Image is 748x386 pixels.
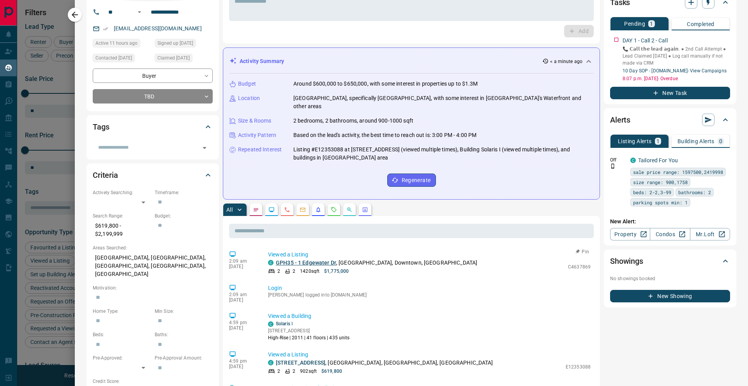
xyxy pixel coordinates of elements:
p: < a minute ago [550,58,582,65]
p: 0 [719,139,722,144]
p: Min Size: [155,308,213,315]
svg: Agent Actions [362,207,368,213]
div: Activity Summary< a minute ago [229,54,593,68]
span: sale price range: 1597500,2419998 [633,168,723,176]
span: Claimed [DATE] [157,54,190,62]
p: E12353088 [566,363,591,370]
p: Areas Searched: [93,244,213,251]
p: 2:09 am [229,258,256,264]
p: $619,800 - $2,199,999 [93,219,151,240]
p: All [226,207,233,212]
a: 10 Day SOP - [DOMAIN_NAME]- View Campaigns [623,68,727,74]
button: Pin [571,248,594,255]
p: Budget [238,80,256,88]
button: Regenerate [387,174,436,187]
p: Activity Pattern [238,131,276,139]
p: , [GEOGRAPHIC_DATA], Downtown, [GEOGRAPHIC_DATA] [276,259,477,267]
p: 4:59 pm [229,358,256,364]
span: Contacted [DATE] [95,54,132,62]
div: TBD [93,89,213,104]
div: condos.ca [630,158,636,163]
p: , [GEOGRAPHIC_DATA], [GEOGRAPHIC_DATA], [GEOGRAPHIC_DATA] [276,359,493,367]
div: Showings [610,252,730,270]
h2: Alerts [610,114,630,126]
a: Solaris Ⅰ [276,321,293,326]
p: No showings booked [610,275,730,282]
p: [STREET_ADDRESS] [268,327,350,334]
div: Sat Sep 13 2025 [155,54,213,65]
button: Open [135,7,144,17]
p: C4637869 [568,263,591,270]
p: Actively Searching: [93,189,151,196]
p: $1,775,000 [324,268,349,275]
svg: Listing Alerts [315,207,321,213]
p: New Alert: [610,218,730,226]
p: [GEOGRAPHIC_DATA], specifically [GEOGRAPHIC_DATA], with some interest in [GEOGRAPHIC_DATA]'s Wate... [293,94,593,111]
span: Active 11 hours ago [95,39,138,47]
a: Condos [650,228,690,240]
p: [GEOGRAPHIC_DATA], [GEOGRAPHIC_DATA], [GEOGRAPHIC_DATA], [GEOGRAPHIC_DATA], [GEOGRAPHIC_DATA] [93,251,213,281]
p: 8:07 p.m. [DATE] - Overdue [623,75,730,82]
p: 2 [293,268,295,275]
p: Activity Summary [240,57,284,65]
span: beds: 2-2,3-99 [633,188,671,196]
button: New Showing [610,290,730,302]
span: Signed up [DATE] [157,39,193,47]
p: 2 [277,368,280,375]
svg: Push Notification Only [610,163,616,169]
h2: Tags [93,121,109,133]
p: 2 bedrooms, 2 bathrooms, around 900-1000 sqft [293,117,413,125]
p: 902 sqft [300,368,317,375]
p: 2 [293,368,295,375]
h2: Criteria [93,169,118,181]
svg: Opportunities [346,207,353,213]
p: 4:59 pm [229,320,256,325]
p: Pre-Approved: [93,354,151,361]
p: 1 [650,21,653,26]
p: [DATE] [229,364,256,369]
p: 2:09 am [229,292,256,297]
button: New Task [610,87,730,99]
a: GPH35 - 1 Edgewater Dr [276,260,336,266]
a: Tailored For You [638,157,678,163]
svg: Emails [300,207,306,213]
p: Viewed a Listing [268,251,591,259]
p: Location [238,94,260,102]
svg: Notes [253,207,259,213]
p: 1 [656,139,660,144]
span: size range: 900,1758 [633,178,688,186]
div: Tags [93,118,213,136]
p: Viewed a Building [268,312,591,320]
p: Based on the lead's activity, the best time to reach out is: 3:00 PM - 4:00 PM [293,131,476,139]
p: Beds: [93,331,151,338]
h2: Showings [610,255,643,267]
span: bathrooms: 2 [678,188,711,196]
p: [DATE] [229,297,256,303]
div: Mon Sep 15 2025 [93,39,151,50]
p: Completed [687,21,714,27]
p: Budget: [155,212,213,219]
a: Mr.Loft [690,228,730,240]
p: Listing Alerts [618,139,652,144]
a: [STREET_ADDRESS] [276,360,325,366]
svg: Calls [284,207,290,213]
p: Baths: [155,331,213,338]
p: Search Range: [93,212,151,219]
p: High-Rise | 2011 | 41 floors | 435 units [268,334,350,341]
p: Motivation: [93,284,213,291]
div: Alerts [610,111,730,129]
p: Building Alerts [677,139,714,144]
a: [EMAIL_ADDRESS][DOMAIN_NAME] [114,25,202,32]
span: parking spots min: 1 [633,198,688,206]
p: Timeframe: [155,189,213,196]
div: condos.ca [268,260,273,265]
p: Around $600,000 to $650,000, with some interest in properties up to $1.3M [293,80,478,88]
p: Repeated Interest [238,146,282,154]
div: condos.ca [268,360,273,365]
p: Login [268,284,591,292]
p: Viewed a Listing [268,351,591,359]
p: DAY 1 - Call 2 - Call [623,37,668,45]
a: Property [610,228,650,240]
p: Pre-Approval Amount: [155,354,213,361]
p: Listing #E12353088 at [STREET_ADDRESS] (viewed multiple times), Building Solaris I (viewed multip... [293,146,593,162]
